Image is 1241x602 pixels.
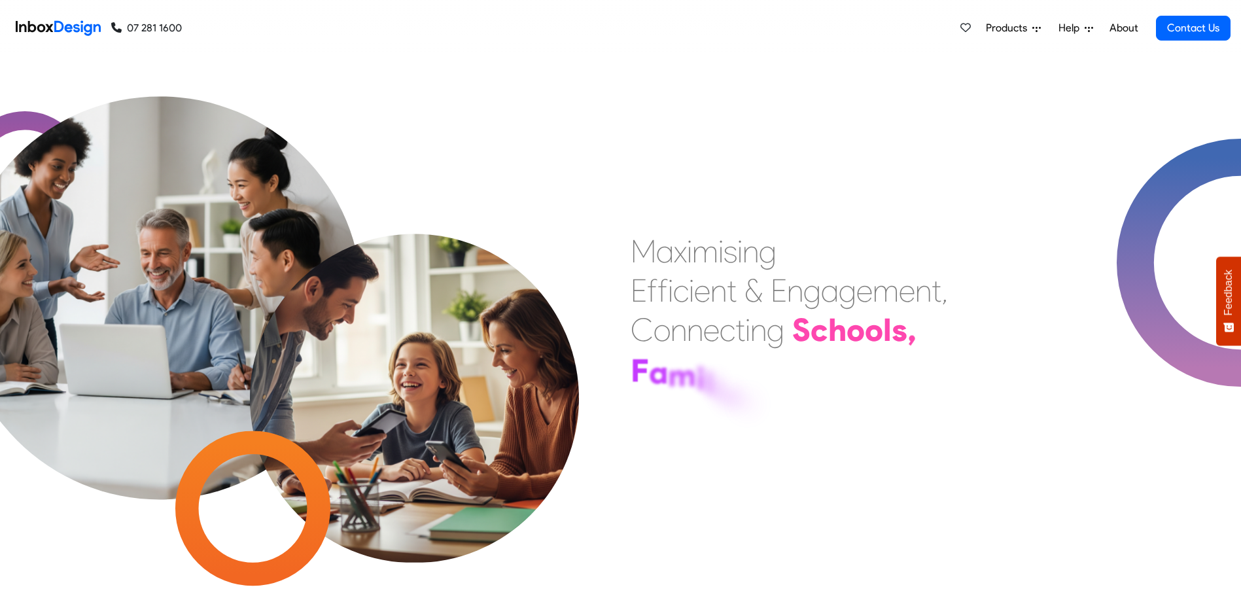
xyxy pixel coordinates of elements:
div: f [647,271,657,310]
span: Feedback [1223,270,1234,315]
div: g [839,271,856,310]
div: o [847,310,865,349]
div: m [873,271,899,310]
div: i [737,232,743,271]
span: Products [986,20,1032,36]
div: i [745,310,750,349]
div: e [899,271,915,310]
div: g [759,232,777,271]
div: m [692,232,718,271]
span: Help [1058,20,1085,36]
div: e [722,374,739,413]
div: Maximising Efficient & Engagement, Connecting Schools, Families, and Students. [631,232,948,428]
div: s [739,380,755,419]
div: n [787,271,803,310]
div: n [915,271,932,310]
div: c [811,310,828,349]
a: About [1106,15,1142,41]
div: t [727,271,737,310]
div: e [703,310,720,349]
div: i [687,232,692,271]
div: E [771,271,787,310]
div: l [705,363,713,402]
div: a [821,271,839,310]
div: F [631,351,649,390]
div: f [657,271,668,310]
div: g [767,310,784,349]
a: 07 281 1600 [111,20,182,36]
div: a [656,232,674,271]
div: M [631,232,656,271]
div: e [856,271,873,310]
img: parents_with_child.png [209,152,620,563]
div: l [883,310,892,349]
div: S [792,310,811,349]
div: , [907,310,917,349]
div: x [674,232,687,271]
div: a [649,353,668,392]
div: & [744,271,763,310]
div: C [631,310,654,349]
div: n [671,310,687,349]
div: E [631,271,647,310]
div: o [865,310,883,349]
a: Products [981,15,1046,41]
div: g [803,271,821,310]
a: Contact Us [1156,16,1231,41]
div: n [750,310,767,349]
div: t [932,271,941,310]
div: , [941,271,948,310]
div: m [668,355,696,395]
div: h [828,310,847,349]
div: c [720,310,735,349]
div: e [694,271,710,310]
div: t [735,310,745,349]
div: s [724,232,737,271]
div: i [713,368,722,407]
div: n [710,271,727,310]
div: i [689,271,694,310]
div: o [654,310,671,349]
a: Help [1053,15,1098,41]
div: i [696,359,705,398]
div: s [892,310,907,349]
div: n [743,232,759,271]
button: Feedback - Show survey [1216,257,1241,345]
div: n [687,310,703,349]
div: c [673,271,689,310]
div: i [668,271,673,310]
div: i [718,232,724,271]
